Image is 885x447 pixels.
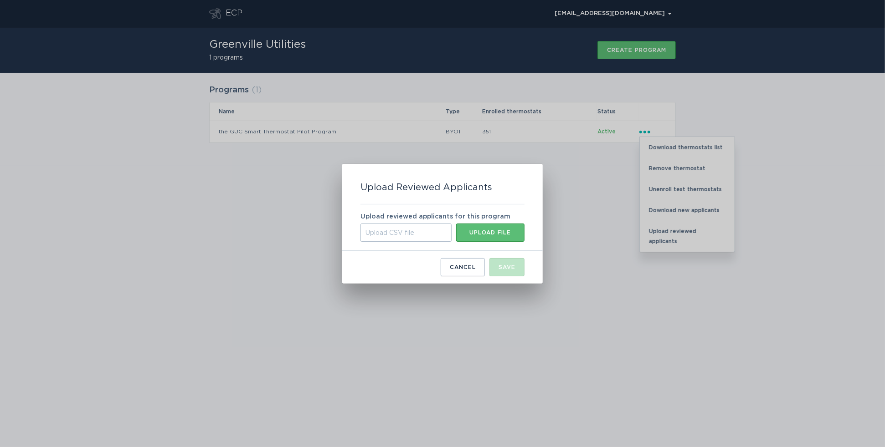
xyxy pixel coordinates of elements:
[360,182,492,193] h2: Upload Reviewed Applicants
[456,223,525,242] button: Upload CSV file
[360,213,510,220] label: Upload reviewed applicants for this program
[450,264,476,270] div: Cancel
[342,164,543,284] div: Upload Program Applicants
[489,258,525,276] button: Save
[441,258,485,276] button: Cancel
[499,264,515,270] div: Save
[360,223,452,242] div: Upload CSV file
[461,230,520,235] div: Upload file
